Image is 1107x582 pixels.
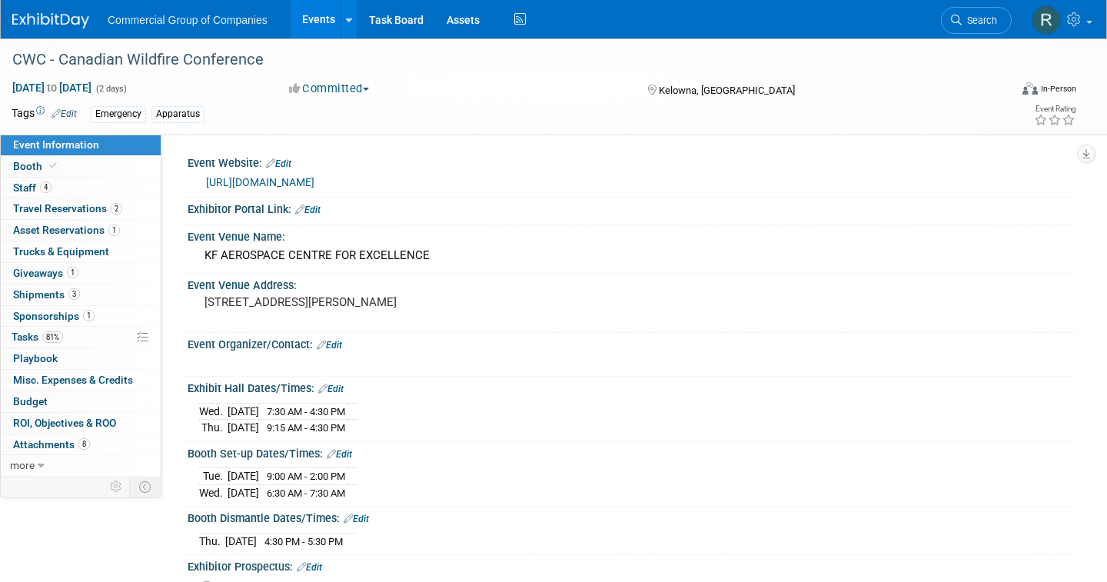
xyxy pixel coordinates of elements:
[108,224,120,236] span: 1
[188,274,1076,293] div: Event Venue Address:
[267,422,345,434] span: 9:15 AM - 4:30 PM
[188,198,1076,218] div: Exhibitor Portal Link:
[318,384,344,394] a: Edit
[13,267,78,279] span: Giveaways
[1,135,161,155] a: Event Information
[151,106,204,122] div: Apparatus
[83,310,95,321] span: 1
[67,267,78,278] span: 1
[13,352,58,364] span: Playbook
[264,536,343,547] span: 4:30 PM - 5:30 PM
[327,449,352,460] a: Edit
[1,413,161,434] a: ROI, Objectives & ROO
[13,138,99,151] span: Event Information
[95,84,127,94] span: (2 days)
[228,403,259,420] td: [DATE]
[1,284,161,305] a: Shipments3
[1034,105,1075,113] div: Event Rating
[40,181,52,193] span: 4
[188,507,1076,527] div: Booth Dismantle Dates/Times:
[297,562,322,573] a: Edit
[267,406,345,417] span: 7:30 AM - 4:30 PM
[962,15,997,26] span: Search
[1,455,161,476] a: more
[344,514,369,524] a: Edit
[1032,5,1061,35] img: Rod Leland
[1,156,161,177] a: Booth
[206,176,314,188] a: [URL][DOMAIN_NAME]
[7,46,986,74] div: CWC - Canadian Wildfire Conference
[204,295,541,309] pre: [STREET_ADDRESS][PERSON_NAME]
[228,484,259,501] td: [DATE]
[45,81,59,94] span: to
[13,245,109,258] span: Trucks & Equipment
[13,395,48,407] span: Budget
[1,306,161,327] a: Sponsorships1
[267,487,345,499] span: 6:30 AM - 7:30 AM
[111,203,122,215] span: 2
[1,178,161,198] a: Staff4
[108,14,268,26] span: Commercial Group of Companies
[199,244,1065,268] div: KF AEROSPACE CENTRE FOR EXCELLENCE
[10,459,35,471] span: more
[1,263,161,284] a: Giveaways1
[317,340,342,351] a: Edit
[1,391,161,412] a: Budget
[228,420,259,436] td: [DATE]
[103,477,130,497] td: Personalize Event Tab Strip
[188,333,1076,353] div: Event Organizer/Contact:
[1040,83,1076,95] div: In-Person
[49,161,57,170] i: Booth reservation complete
[228,468,259,485] td: [DATE]
[188,151,1076,171] div: Event Website:
[199,468,228,485] td: Tue.
[1,198,161,219] a: Travel Reservations2
[267,471,345,482] span: 9:00 AM - 2:00 PM
[1,434,161,455] a: Attachments8
[941,7,1012,34] a: Search
[12,81,92,95] span: [DATE] [DATE]
[13,288,80,301] span: Shipments
[1,348,161,369] a: Playbook
[188,442,1076,462] div: Booth Set-up Dates/Times:
[1022,82,1038,95] img: Format-Inperson.png
[918,80,1076,103] div: Event Format
[13,310,95,322] span: Sponsorships
[199,533,225,549] td: Thu.
[78,438,90,450] span: 8
[188,225,1076,244] div: Event Venue Name:
[13,438,90,451] span: Attachments
[188,377,1076,397] div: Exhibit Hall Dates/Times:
[13,181,52,194] span: Staff
[1,241,161,262] a: Trucks & Equipment
[13,224,120,236] span: Asset Reservations
[52,108,77,119] a: Edit
[12,13,89,28] img: ExhibitDay
[91,106,146,122] div: Emergency
[12,331,63,343] span: Tasks
[13,374,133,386] span: Misc. Expenses & Credits
[295,205,321,215] a: Edit
[199,484,228,501] td: Wed.
[659,85,795,96] span: Kelowna, [GEOGRAPHIC_DATA]
[13,417,116,429] span: ROI, Objectives & ROO
[68,288,80,300] span: 3
[225,533,257,549] td: [DATE]
[13,202,122,215] span: Travel Reservations
[12,105,77,123] td: Tags
[1,327,161,348] a: Tasks81%
[266,158,291,169] a: Edit
[130,477,161,497] td: Toggle Event Tabs
[1,220,161,241] a: Asset Reservations1
[199,403,228,420] td: Wed.
[1,370,161,391] a: Misc. Expenses & Credits
[42,331,63,343] span: 81%
[199,420,228,436] td: Thu.
[284,81,375,97] button: Committed
[13,160,60,172] span: Booth
[188,555,1076,575] div: Exhibitor Prospectus:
